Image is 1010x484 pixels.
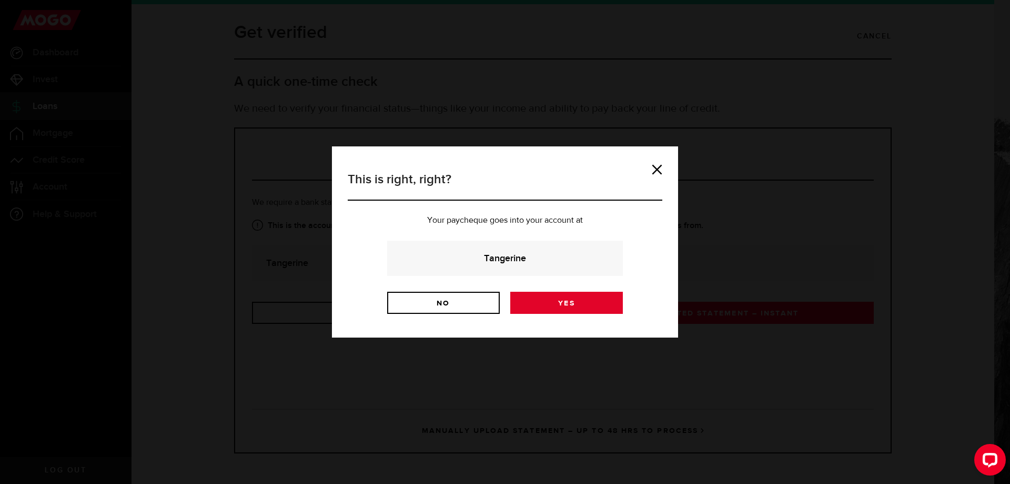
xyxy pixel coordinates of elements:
[387,292,500,314] a: No
[348,170,662,201] h3: This is right, right?
[401,251,609,265] strong: Tangerine
[510,292,623,314] a: Yes
[348,216,662,225] p: Your paycheque goes into your account at
[966,440,1010,484] iframe: LiveChat chat widget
